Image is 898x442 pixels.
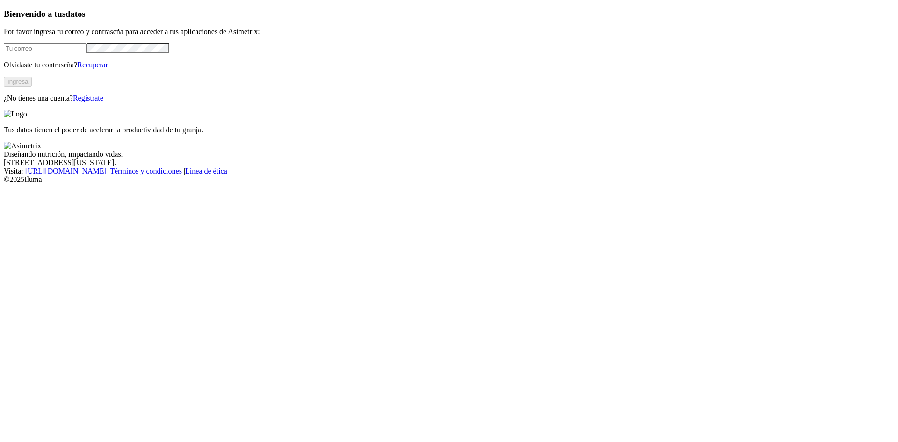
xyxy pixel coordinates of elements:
[65,9,86,19] span: datos
[4,61,894,69] p: Olvidaste tu contraseña?
[4,94,894,102] p: ¿No tienes una cuenta?
[185,167,227,175] a: Línea de ética
[4,77,32,87] button: Ingresa
[4,28,894,36] p: Por favor ingresa tu correo y contraseña para acceder a tus aplicaciones de Asimetrix:
[4,9,894,19] h3: Bienvenido a tus
[4,142,41,150] img: Asimetrix
[4,110,27,118] img: Logo
[4,43,87,53] input: Tu correo
[4,167,894,175] div: Visita : | |
[4,175,894,184] div: © 2025 Iluma
[77,61,108,69] a: Recuperar
[4,159,894,167] div: [STREET_ADDRESS][US_STATE].
[73,94,103,102] a: Regístrate
[4,126,894,134] p: Tus datos tienen el poder de acelerar la productividad de tu granja.
[4,150,894,159] div: Diseñando nutrición, impactando vidas.
[25,167,107,175] a: [URL][DOMAIN_NAME]
[110,167,182,175] a: Términos y condiciones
